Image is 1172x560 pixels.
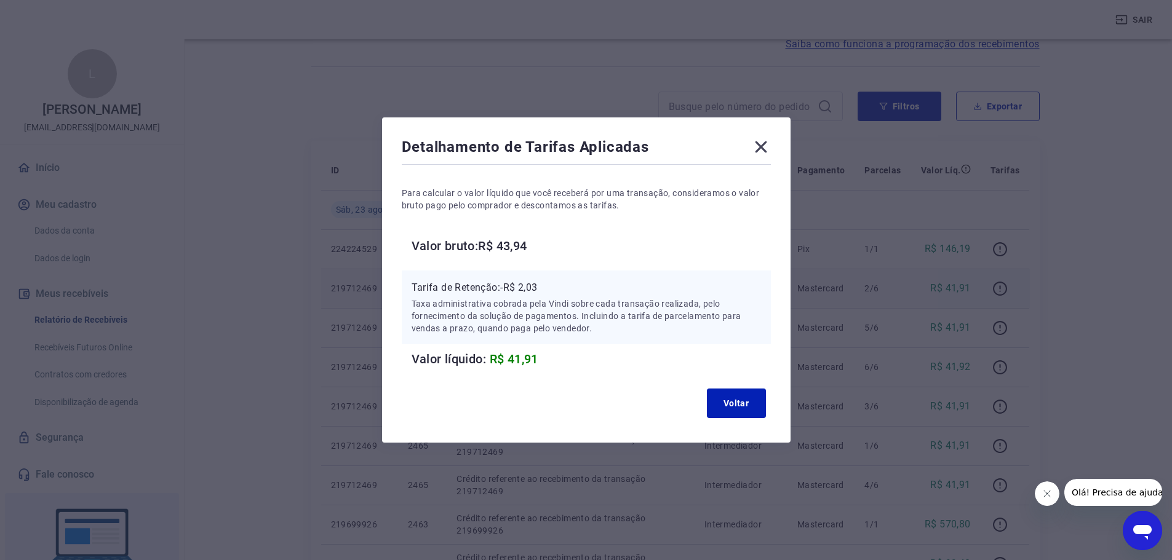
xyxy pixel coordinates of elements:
[490,352,538,366] span: R$ 41,91
[7,9,103,18] span: Olá! Precisa de ajuda?
[1064,479,1162,506] iframe: Mensagem da empresa
[412,280,761,295] p: Tarifa de Retenção: -R$ 2,03
[402,187,771,211] p: Para calcular o valor líquido que você receberá por uma transação, consideramos o valor bruto pag...
[412,349,771,369] h6: Valor líquido:
[1035,481,1059,506] iframe: Fechar mensagem
[707,388,766,418] button: Voltar
[412,298,761,334] p: Taxa administrativa cobrada pela Vindi sobre cada transação realizada, pelo fornecimento da soluç...
[402,137,771,162] div: Detalhamento de Tarifas Aplicadas
[412,236,771,256] h6: Valor bruto: R$ 43,94
[1123,511,1162,550] iframe: Botão para abrir a janela de mensagens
